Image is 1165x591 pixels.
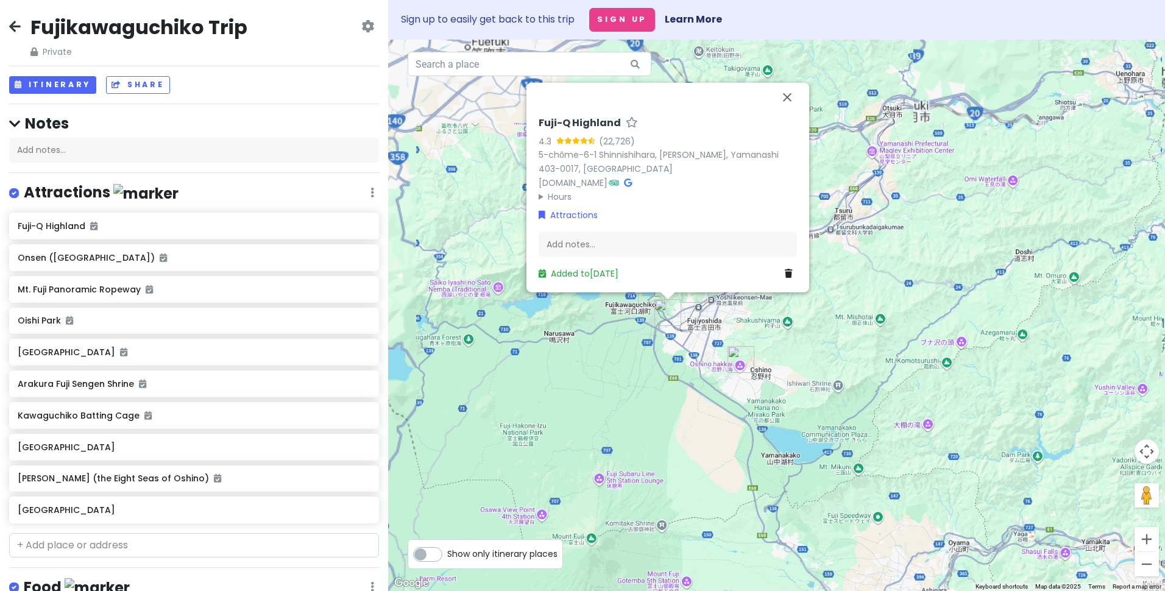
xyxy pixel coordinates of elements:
[90,222,97,230] i: Added to itinerary
[9,76,96,94] button: Itinerary
[539,116,797,203] div: ·
[214,474,221,483] i: Added to itinerary
[624,178,632,186] i: Google Maps
[146,285,153,294] i: Added to itinerary
[539,232,797,257] div: Add notes...
[785,266,797,280] a: Delete place
[1035,583,1081,590] span: Map data ©2025
[539,176,607,188] a: [DOMAIN_NAME]
[1135,527,1159,551] button: Zoom in
[66,316,73,325] i: Added to itinerary
[120,348,127,356] i: Added to itinerary
[18,315,370,326] h6: Oishi Park
[682,276,709,303] div: Arakura Fuji Sengen Shrine
[665,12,722,26] a: Learn More
[18,252,370,263] h6: Onsen ([GEOGRAPHIC_DATA])
[539,134,556,147] div: 4.3
[626,116,638,129] a: Star place
[30,15,247,40] h2: Fujikawaguchiko Trip
[1113,583,1161,590] a: Report a map error
[626,267,653,294] div: Backpackers Hostel K's House Mt.Fuji
[1135,483,1159,508] button: Drag Pegman onto the map to open Street View
[976,582,1028,591] button: Keyboard shortcuts
[113,184,179,203] img: marker
[539,208,598,221] a: Attractions
[24,183,179,203] h4: Attractions
[599,134,635,147] div: (22,726)
[18,504,370,515] h6: [GEOGRAPHIC_DATA]
[1135,439,1159,464] button: Map camera controls
[18,442,370,453] h6: [GEOGRAPHIC_DATA]
[1135,552,1159,576] button: Zoom out
[160,253,167,262] i: Added to itinerary
[18,378,370,389] h6: Arakura Fuji Sengen Shrine
[9,114,379,133] h4: Notes
[18,284,370,295] h6: Mt. Fuji Panoramic Ropeway
[1088,583,1105,590] a: Terms (opens in new tab)
[106,76,169,94] button: Share
[609,178,619,186] i: Tripadvisor
[539,267,618,279] a: Added to[DATE]
[391,575,431,591] a: Open this area in Google Maps (opens a new window)
[9,138,379,163] div: Add notes...
[139,380,146,388] i: Added to itinerary
[773,82,802,111] button: Close
[638,280,665,306] div: Kawaguchiko Station
[539,189,797,203] summary: Hours
[654,299,681,326] div: Fuji-Q Highland
[539,116,621,129] h6: Fuji-Q Highland
[30,45,247,58] span: Private
[18,473,370,484] h6: [PERSON_NAME] (the Eight Seas of Oshino)
[447,547,558,561] span: Show only itinerary places
[408,52,651,76] input: Search a place
[144,411,152,420] i: Added to itinerary
[728,346,754,373] div: Oshino Hakkai (the Eight Seas of Oshino)
[9,533,379,557] input: + Add place or address
[539,148,779,174] a: 5-chōme-6-1 Shinnishihara, [PERSON_NAME], Yamanashi 403-0017, [GEOGRAPHIC_DATA]
[18,221,370,232] h6: Fuji-Q Highland
[391,575,431,591] img: Google
[18,410,370,421] h6: Kawaguchiko Batting Cage
[18,347,370,358] h6: [GEOGRAPHIC_DATA]
[589,8,655,32] button: Sign Up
